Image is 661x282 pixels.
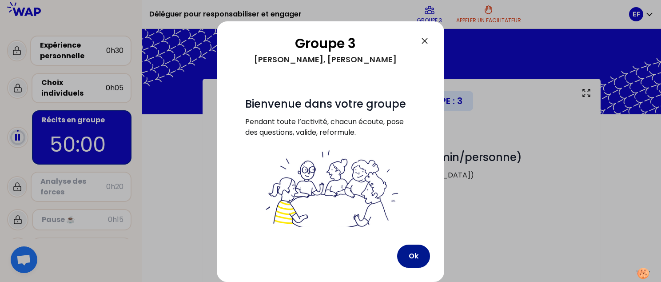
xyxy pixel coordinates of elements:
[397,245,430,268] button: Ok
[231,52,419,68] div: [PERSON_NAME], [PERSON_NAME]
[231,36,419,52] h2: Groupe 3
[245,97,406,111] span: Bienvenue dans votre groupe
[261,149,400,233] img: filesOfInstructions%2Fbienvenue%20dans%20votre%20groupe%20-%20petit.png
[245,117,416,149] p: Pendant toute l’activité, chacun écoute, pose des questions, valide, reformule.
